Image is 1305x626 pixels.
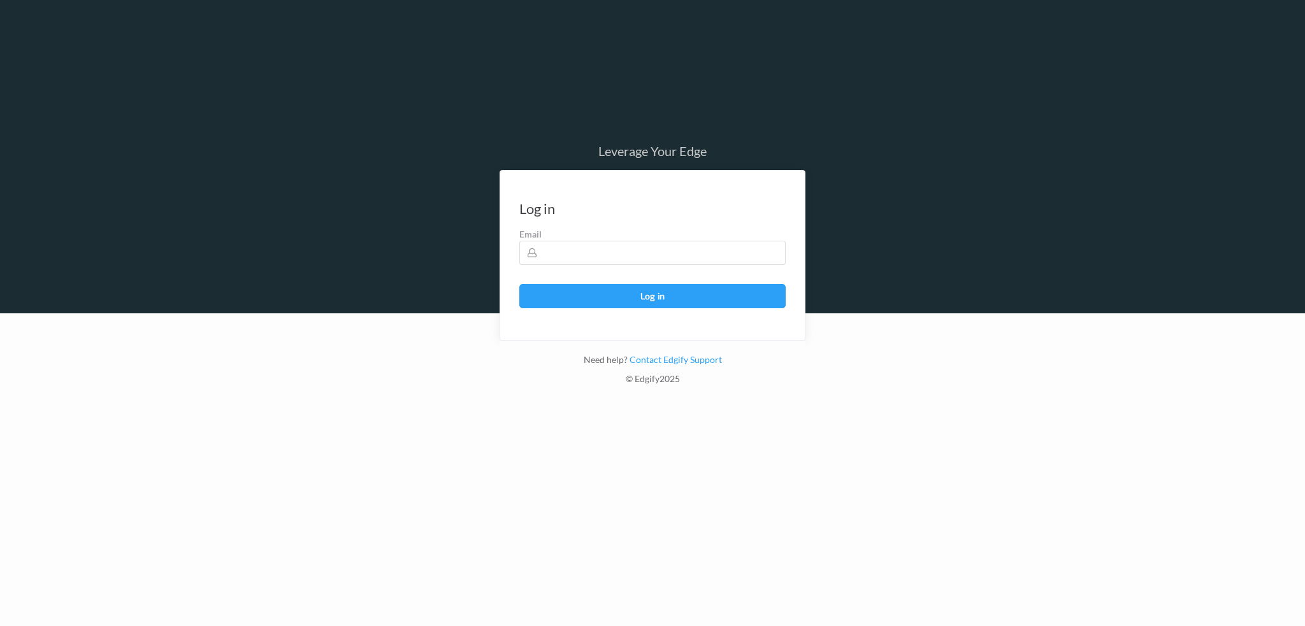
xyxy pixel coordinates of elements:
label: Email [519,228,786,241]
div: © Edgify 2025 [500,373,805,392]
button: Log in [519,284,786,308]
div: Need help? [500,353,805,373]
div: Log in [519,203,555,215]
a: Contact Edgify Support [628,354,722,365]
div: Leverage Your Edge [500,145,805,157]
